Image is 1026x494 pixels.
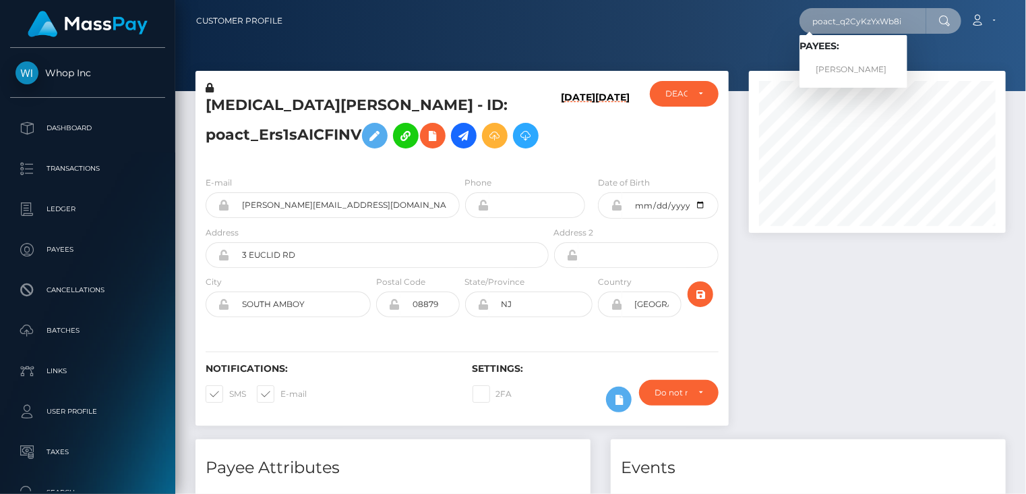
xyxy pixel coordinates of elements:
[10,354,165,388] a: Links
[799,40,907,52] h6: Payees:
[206,363,452,375] h6: Notifications:
[196,7,282,35] a: Customer Profile
[16,199,160,219] p: Ledger
[10,233,165,267] a: Payees
[621,456,996,480] h4: Events
[655,387,688,398] div: Do not require
[665,88,688,99] div: DEACTIVE
[16,118,160,138] p: Dashboard
[206,276,222,288] label: City
[473,363,719,375] h6: Settings:
[16,361,160,381] p: Links
[598,276,632,288] label: Country
[16,159,160,179] p: Transactions
[451,123,477,148] a: Initiate Payout
[16,240,160,260] p: Payees
[465,276,525,288] label: State/Province
[16,442,160,462] p: Taxes
[473,385,512,403] label: 2FA
[206,227,239,239] label: Address
[206,177,232,189] label: E-mail
[799,8,926,34] input: Search...
[206,456,580,480] h4: Payee Attributes
[257,385,307,403] label: E-mail
[10,67,165,79] span: Whop Inc
[10,273,165,307] a: Cancellations
[10,314,165,348] a: Batches
[598,177,650,189] label: Date of Birth
[376,276,425,288] label: Postal Code
[10,435,165,469] a: Taxes
[799,57,907,82] a: [PERSON_NAME]
[639,380,719,406] button: Do not require
[16,61,38,84] img: Whop Inc
[10,111,165,145] a: Dashboard
[16,280,160,300] p: Cancellations
[650,81,719,107] button: DEACTIVE
[561,92,595,160] h6: [DATE]
[10,152,165,186] a: Transactions
[10,395,165,429] a: User Profile
[206,95,541,155] h5: [MEDICAL_DATA][PERSON_NAME] - ID: poact_Ers1sAICFINV
[16,402,160,422] p: User Profile
[206,385,246,403] label: SMS
[595,92,630,160] h6: [DATE]
[16,321,160,341] p: Batches
[465,177,492,189] label: Phone
[28,11,148,37] img: MassPay Logo
[10,192,165,226] a: Ledger
[554,227,594,239] label: Address 2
